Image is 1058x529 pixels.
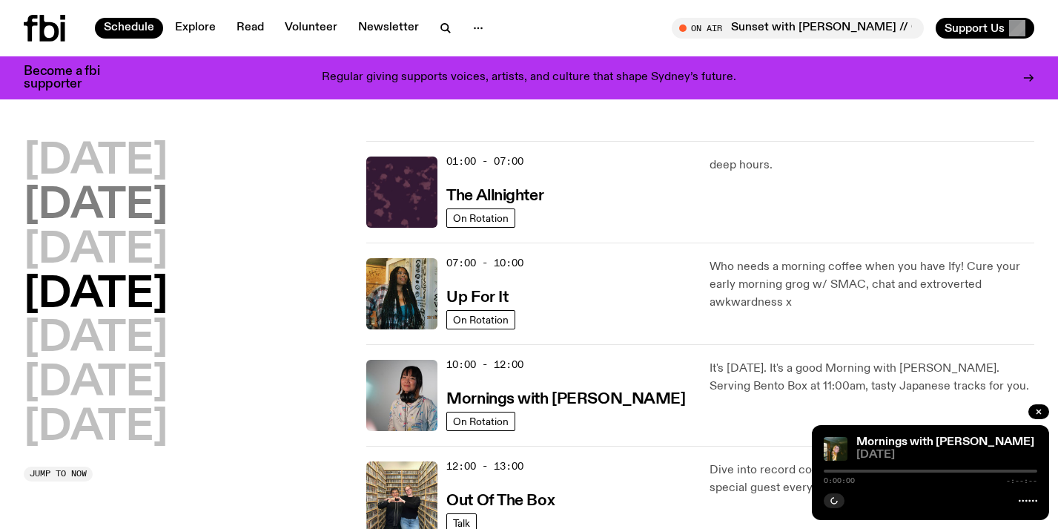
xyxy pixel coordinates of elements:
[228,18,273,39] a: Read
[446,389,685,407] a: Mornings with [PERSON_NAME]
[446,287,508,306] a: Up For It
[24,185,168,227] button: [DATE]
[446,412,515,431] a: On Rotation
[95,18,163,39] a: Schedule
[446,358,523,372] span: 10:00 - 12:00
[24,363,168,404] button: [DATE]
[856,436,1034,448] a: Mornings with [PERSON_NAME]
[366,258,437,329] img: Ify - a Brown Skin girl with black braided twists, looking up to the side with her tongue stickin...
[672,18,924,39] button: On AirSunset with [PERSON_NAME] // Guest Mix: [PERSON_NAME]
[24,65,119,91] h3: Become a fbi supporter
[453,212,509,223] span: On Rotation
[453,517,470,528] span: Talk
[446,154,523,168] span: 01:00 - 07:00
[446,392,685,407] h3: Mornings with [PERSON_NAME]
[446,459,523,473] span: 12:00 - 13:00
[446,185,543,204] a: The Allnighter
[710,461,1034,497] p: Dive into record collections and life recollections with a special guest every week
[710,157,1034,174] p: deep hours.
[945,22,1005,35] span: Support Us
[824,477,855,484] span: 0:00:00
[453,415,509,427] span: On Rotation
[30,470,87,478] span: Jump to now
[24,467,93,482] button: Jump to now
[824,437,847,461] img: Freya smiles coyly as she poses for the image.
[276,18,346,39] a: Volunteer
[24,141,168,183] button: [DATE]
[366,360,437,431] img: Kana Frazer is smiling at the camera with her head tilted slightly to her left. She wears big bla...
[446,310,515,329] a: On Rotation
[446,290,508,306] h3: Up For It
[349,18,428,39] a: Newsletter
[446,188,543,204] h3: The Allnighter
[166,18,225,39] a: Explore
[24,407,168,449] button: [DATE]
[446,493,555,509] h3: Out Of The Box
[446,208,515,228] a: On Rotation
[24,318,168,360] button: [DATE]
[856,450,1037,461] span: [DATE]
[710,360,1034,395] p: It's [DATE]. It's a good Morning with [PERSON_NAME]. Serving Bento Box at 11:00am, tasty Japanese...
[24,275,168,316] button: [DATE]
[446,256,523,270] span: 07:00 - 10:00
[710,258,1034,312] p: Who needs a morning coffee when you have Ify! Cure your early morning grog w/ SMAC, chat and extr...
[1006,477,1037,484] span: -:--:--
[322,71,736,85] p: Regular giving supports voices, artists, and culture that shape Sydney’s future.
[24,230,168,272] button: [DATE]
[936,18,1034,39] button: Support Us
[453,314,509,325] span: On Rotation
[446,490,555,509] a: Out Of The Box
